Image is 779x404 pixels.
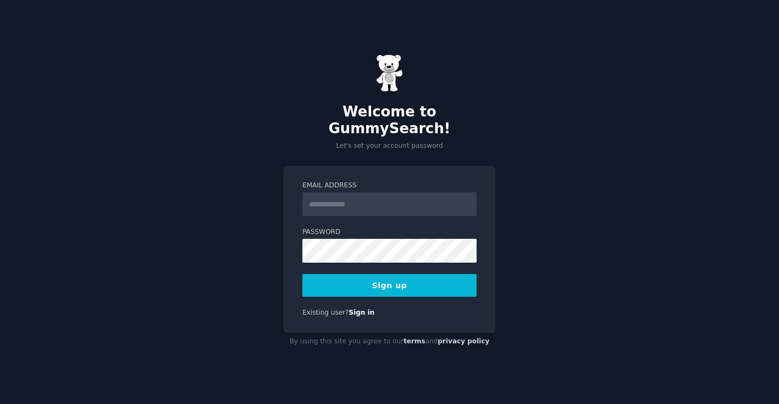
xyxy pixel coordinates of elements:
label: Password [302,227,477,237]
a: privacy policy [438,337,490,345]
img: Gummy Bear [376,54,403,92]
button: Sign up [302,274,477,297]
span: Existing user? [302,309,349,316]
a: terms [404,337,425,345]
p: Let's set your account password [283,141,496,151]
label: Email Address [302,181,477,191]
div: By using this site you agree to our and [283,333,496,350]
a: Sign in [349,309,375,316]
h2: Welcome to GummySearch! [283,103,496,138]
